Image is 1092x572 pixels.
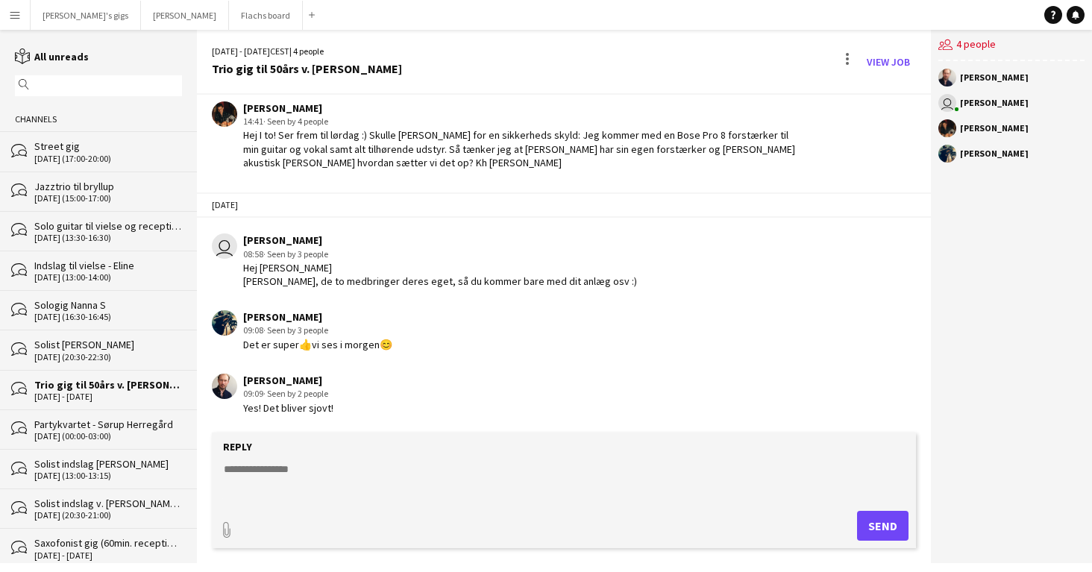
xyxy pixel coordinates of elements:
[34,272,182,283] div: [DATE] (13:00-14:00)
[15,50,89,63] a: All unreads
[34,259,182,272] div: Indslag til vielse - Eline
[243,233,637,247] div: [PERSON_NAME]
[270,45,289,57] span: CEST
[861,50,916,74] a: View Job
[212,45,402,58] div: [DATE] - [DATE] | 4 people
[34,536,182,550] div: Saxofonist gig (60min. reception 2x30min aften)
[263,388,328,399] span: · Seen by 2 people
[34,378,182,392] div: Trio gig til 50års v. [PERSON_NAME]
[263,248,328,260] span: · Seen by 3 people
[197,192,931,218] div: [DATE]
[34,154,182,164] div: [DATE] (17:00-20:00)
[34,497,182,510] div: Solist indslag v. [PERSON_NAME] til bryllup
[34,471,182,481] div: [DATE] (13:00-13:15)
[34,457,182,471] div: Solist indslag [PERSON_NAME]
[243,115,800,128] div: 14:41
[960,73,1029,82] div: [PERSON_NAME]
[243,310,392,324] div: [PERSON_NAME]
[263,116,328,127] span: · Seen by 4 people
[263,324,328,336] span: · Seen by 3 people
[243,324,392,337] div: 09:08
[34,352,182,362] div: [DATE] (20:30-22:30)
[243,261,637,288] div: Hej [PERSON_NAME] [PERSON_NAME], de to medbringer deres eget, så du kommer bare med dit anlæg osv :)
[34,180,182,193] div: Jazztrio til bryllup
[960,98,1029,107] div: [PERSON_NAME]
[960,124,1029,133] div: [PERSON_NAME]
[34,510,182,521] div: [DATE] (20:30-21:00)
[243,248,637,261] div: 08:58
[243,387,333,400] div: 09:09
[34,298,182,312] div: Sologig Nanna S
[34,550,182,561] div: [DATE] - [DATE]
[243,374,333,387] div: [PERSON_NAME]
[960,149,1029,158] div: [PERSON_NAME]
[34,392,182,402] div: [DATE] - [DATE]
[31,1,141,30] button: [PERSON_NAME]'s gigs
[243,128,800,169] div: Hej I to! Ser frem til lørdag :) Skulle [PERSON_NAME] for en sikkerheds skyld: Jeg kommer med en ...
[243,338,392,351] div: Det er super👍vi ses i morgen😊
[34,193,182,204] div: [DATE] (15:00-17:00)
[223,440,252,453] label: Reply
[243,101,800,115] div: [PERSON_NAME]
[34,418,182,431] div: Partykvartet - Sørup Herregård
[34,431,182,441] div: [DATE] (00:00-03:00)
[34,233,182,243] div: [DATE] (13:30-16:30)
[857,511,909,541] button: Send
[938,30,1085,61] div: 4 people
[34,338,182,351] div: Solist [PERSON_NAME]
[34,219,182,233] div: Solo guitar til vielse og reception - [PERSON_NAME]
[212,62,402,75] div: Trio gig til 50års v. [PERSON_NAME]
[141,1,229,30] button: [PERSON_NAME]
[34,312,182,322] div: [DATE] (16:30-16:45)
[243,401,333,415] div: Yes! Det bliver sjovt!
[229,1,303,30] button: Flachs board
[34,139,182,153] div: Street gig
